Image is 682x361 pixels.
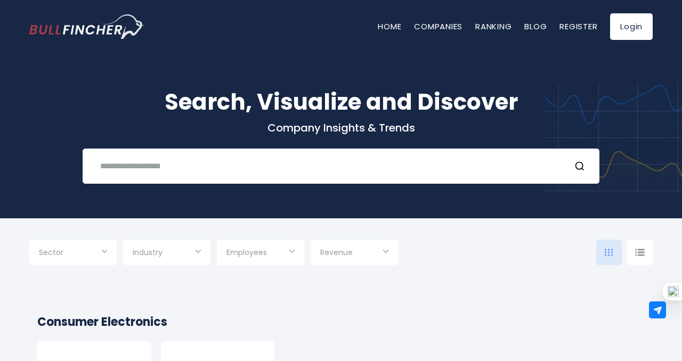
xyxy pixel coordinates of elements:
img: Bullfincher logo [29,14,144,39]
input: Selection [226,244,295,263]
h2: Consumer Electronics [37,313,645,331]
a: Login [610,13,653,40]
input: Selection [39,244,107,263]
a: Home [378,21,401,32]
input: Selection [133,244,201,263]
h1: Search, Visualize and Discover [29,85,653,119]
a: Blog [524,21,547,32]
span: Revenue [320,248,353,257]
span: Sector [39,248,63,257]
input: Selection [320,244,388,263]
a: Go to homepage [29,14,144,39]
button: Search [574,159,588,173]
span: Industry [133,248,163,257]
img: one_i.png [668,286,679,297]
p: Company Insights & Trends [29,121,653,135]
img: icon-comp-grid.svg [605,249,613,256]
a: Ranking [475,21,511,32]
a: Register [559,21,597,32]
img: icon-comp-list-view.svg [635,249,645,256]
span: Employees [226,248,267,257]
a: Companies [414,21,462,32]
